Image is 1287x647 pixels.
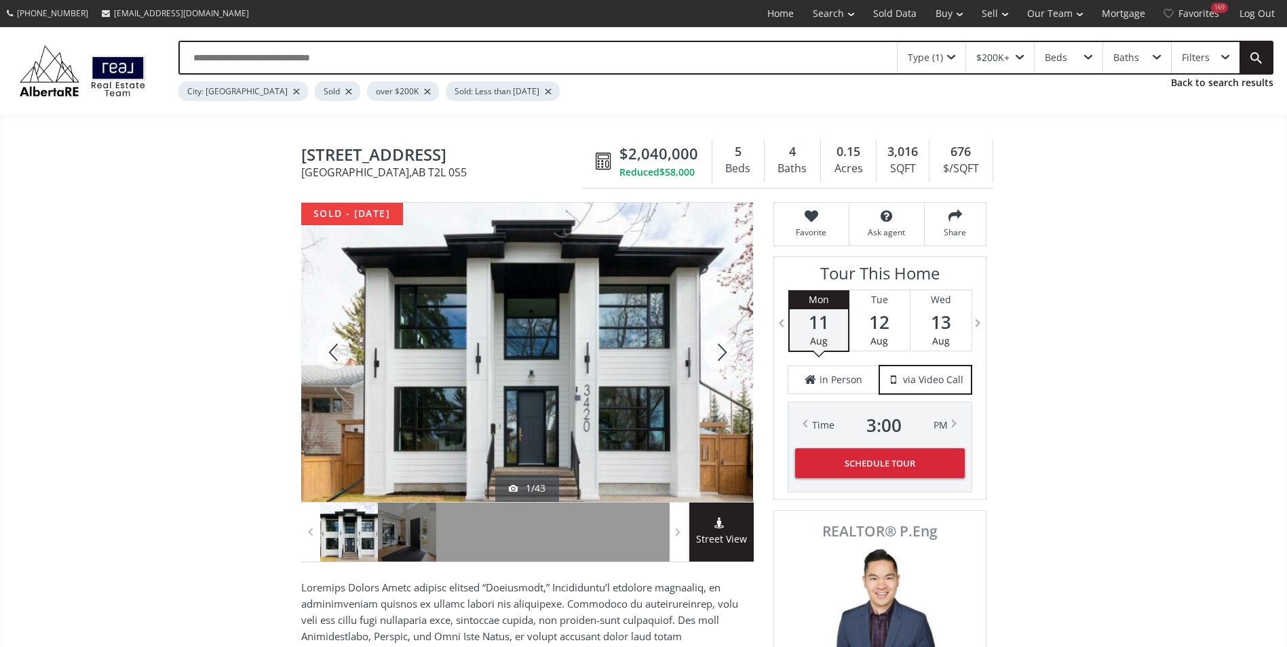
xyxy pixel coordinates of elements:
[810,334,828,347] span: Aug
[795,448,965,478] button: Schedule Tour
[689,532,754,547] span: Street View
[789,524,971,538] span: REALTOR® P.Eng
[719,143,757,161] div: 5
[301,146,589,167] span: 3420 Caribou Drive NW
[849,290,910,309] div: Tue
[781,227,842,238] span: Favorite
[114,7,249,19] span: [EMAIL_ADDRESS][DOMAIN_NAME]
[790,290,848,309] div: Mon
[771,159,813,179] div: Baths
[903,373,963,387] span: via Video Call
[95,1,256,26] a: [EMAIL_ADDRESS][DOMAIN_NAME]
[1171,76,1273,90] a: Back to search results
[856,227,917,238] span: Ask agent
[790,313,848,332] span: 11
[936,159,985,179] div: $/SQFT
[1182,53,1210,62] div: Filters
[870,334,888,347] span: Aug
[719,159,757,179] div: Beds
[367,81,439,101] div: over $200K
[910,313,972,332] span: 13
[301,167,589,178] span: [GEOGRAPHIC_DATA] , AB T2L 0S5
[866,416,902,435] span: 3 : 00
[1211,3,1228,13] div: 169
[828,143,869,161] div: 0.15
[812,416,948,435] div: Time PM
[315,81,360,101] div: Sold
[301,203,403,225] div: sold - [DATE]
[828,159,869,179] div: Acres
[820,373,862,387] span: in Person
[446,81,560,101] div: Sold: Less than [DATE]
[771,143,813,161] div: 4
[887,143,918,161] span: 3,016
[976,53,1010,62] div: $200K+
[301,203,753,502] div: 3420 Caribou Drive NW Calgary, AB T2L 0S5 - Photo 1 of 43
[908,53,943,62] div: Type (1)
[910,290,972,309] div: Wed
[509,482,545,495] div: 1/43
[178,81,308,101] div: City: [GEOGRAPHIC_DATA]
[849,313,910,332] span: 12
[788,264,972,290] h3: Tour This Home
[936,143,985,161] div: 676
[931,227,979,238] span: Share
[883,159,922,179] div: SQFT
[619,165,698,179] div: Reduced
[1113,53,1139,62] div: Baths
[659,165,695,179] span: $58,000
[1045,53,1067,62] div: Beds
[619,143,698,164] span: $2,040,000
[932,334,950,347] span: Aug
[14,42,151,100] img: Logo
[17,7,88,19] span: [PHONE_NUMBER]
